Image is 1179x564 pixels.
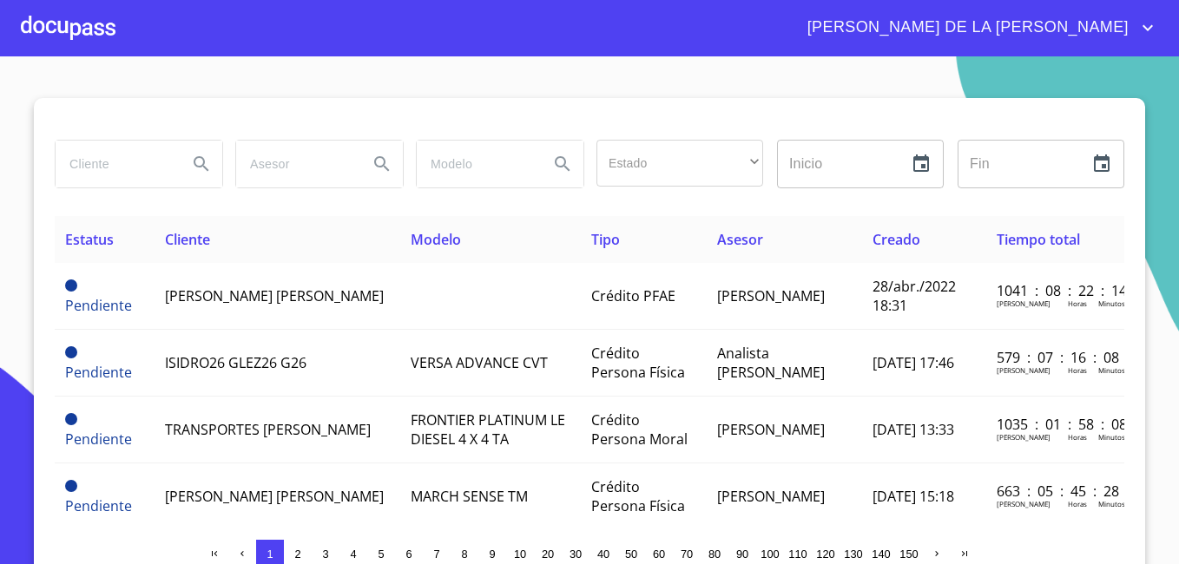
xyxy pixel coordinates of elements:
[65,480,77,492] span: Pendiente
[997,415,1114,434] p: 1035 : 01 : 58 : 08
[65,413,77,425] span: Pendiente
[597,548,609,561] span: 40
[65,363,132,382] span: Pendiente
[997,230,1080,249] span: Tiempo total
[361,143,403,185] button: Search
[873,487,954,506] span: [DATE] 15:18
[681,548,693,561] span: 70
[1098,499,1125,508] p: Minutos
[717,487,825,506] span: [PERSON_NAME]
[708,548,721,561] span: 80
[794,14,1137,42] span: [PERSON_NAME] DE LA [PERSON_NAME]
[461,548,467,561] span: 8
[1098,432,1125,442] p: Minutos
[378,548,384,561] span: 5
[1068,432,1087,442] p: Horas
[591,477,685,515] span: Crédito Persona Física
[350,548,356,561] span: 4
[417,141,535,187] input: search
[717,230,763,249] span: Asesor
[65,230,114,249] span: Estatus
[411,487,528,506] span: MARCH SENSE TM
[591,230,620,249] span: Tipo
[997,365,1051,375] p: [PERSON_NAME]
[591,286,675,305] span: Crédito PFAE
[788,548,807,561] span: 110
[65,296,132,315] span: Pendiente
[873,277,956,315] span: 28/abr./2022 18:31
[1068,499,1087,508] p: Horas
[816,548,834,561] span: 120
[761,548,779,561] span: 100
[65,346,77,358] span: Pendiente
[65,279,77,292] span: Pendiente
[411,353,548,372] span: VERSA ADVANCE CVT
[570,548,582,561] span: 30
[997,499,1051,508] p: [PERSON_NAME]
[1098,365,1125,375] p: Minutos
[794,14,1158,42] button: account of current user
[873,420,954,439] span: [DATE] 13:33
[591,410,688,449] span: Crédito Persona Moral
[997,298,1051,308] p: [PERSON_NAME]
[411,410,565,449] span: FRONTIER PLATINUM LE DIESEL 4 X 4 TA
[65,496,132,515] span: Pendiente
[591,344,685,382] span: Crédito Persona Física
[433,548,439,561] span: 7
[165,230,210,249] span: Cliente
[1068,298,1087,308] p: Horas
[165,286,384,305] span: [PERSON_NAME] [PERSON_NAME]
[542,143,583,185] button: Search
[997,281,1114,300] p: 1041 : 08 : 22 : 14
[514,548,526,561] span: 10
[717,344,825,382] span: Analista [PERSON_NAME]
[717,286,825,305] span: [PERSON_NAME]
[65,430,132,449] span: Pendiente
[322,548,328,561] span: 3
[997,348,1114,367] p: 579 : 07 : 16 : 08
[596,140,763,187] div: ​
[844,548,862,561] span: 130
[165,487,384,506] span: [PERSON_NAME] [PERSON_NAME]
[294,548,300,561] span: 2
[997,482,1114,501] p: 663 : 05 : 45 : 28
[1068,365,1087,375] p: Horas
[997,432,1051,442] p: [PERSON_NAME]
[1098,298,1125,308] p: Minutos
[736,548,748,561] span: 90
[405,548,412,561] span: 6
[873,230,920,249] span: Creado
[899,548,918,561] span: 150
[873,353,954,372] span: [DATE] 17:46
[411,230,461,249] span: Modelo
[267,548,273,561] span: 1
[653,548,665,561] span: 60
[489,548,495,561] span: 9
[165,420,371,439] span: TRANSPORTES [PERSON_NAME]
[872,548,890,561] span: 140
[181,143,222,185] button: Search
[542,548,554,561] span: 20
[56,141,174,187] input: search
[165,353,306,372] span: ISIDRO26 GLEZ26 G26
[625,548,637,561] span: 50
[717,420,825,439] span: [PERSON_NAME]
[236,141,354,187] input: search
